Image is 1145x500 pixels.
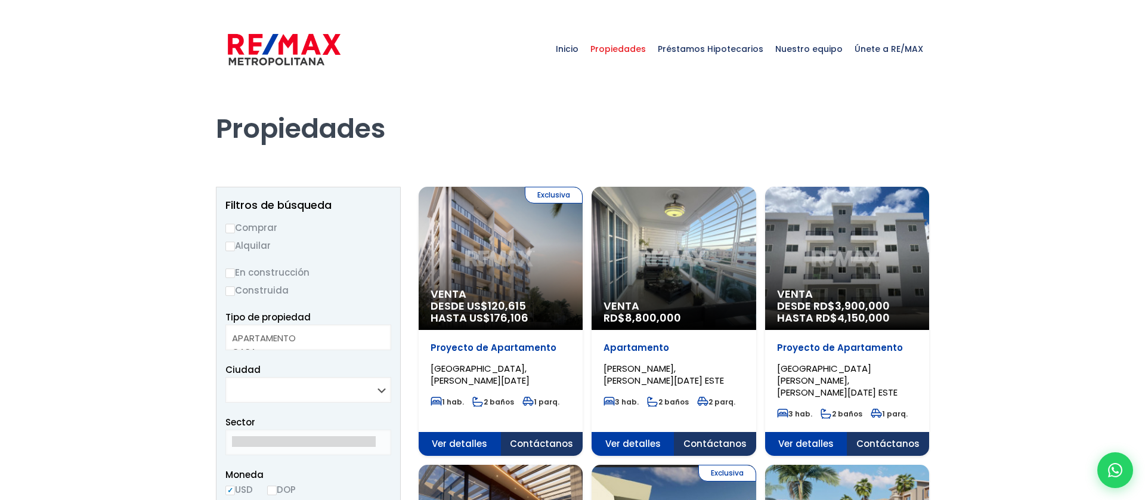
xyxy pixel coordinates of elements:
[550,19,584,79] a: Inicio
[849,19,929,79] a: Únete a RE/MAX
[837,310,890,325] span: 4,150,000
[769,31,849,67] span: Nuestro equipo
[592,187,756,456] a: Venta RD$8,800,000 Apartamento [PERSON_NAME], [PERSON_NAME][DATE] ESTE 3 hab. 2 baños 2 parq. Ver...
[228,19,341,79] a: RE/MAX Metropolitana
[525,187,583,203] span: Exclusiva
[604,300,744,312] span: Venta
[835,298,890,313] span: 3,900,000
[225,416,255,428] span: Sector
[232,331,376,345] option: APARTAMENTO
[849,31,929,67] span: Únete a RE/MAX
[490,310,528,325] span: 176,106
[522,397,559,407] span: 1 parq.
[652,31,769,67] span: Préstamos Hipotecarios
[674,432,756,456] span: Contáctanos
[216,79,929,145] h1: Propiedades
[267,486,277,495] input: DOP
[431,300,571,324] span: DESDE US$
[777,288,917,300] span: Venta
[225,486,235,495] input: USD
[765,432,847,456] span: Ver detalles
[625,310,681,325] span: 8,800,000
[431,288,571,300] span: Venta
[228,32,341,67] img: remax-metropolitana-logo
[871,409,908,419] span: 1 parq.
[697,397,735,407] span: 2 parq.
[592,432,674,456] span: Ver detalles
[431,312,571,324] span: HASTA US$
[604,362,724,387] span: [PERSON_NAME], [PERSON_NAME][DATE] ESTE
[419,432,501,456] span: Ver detalles
[225,199,391,211] h2: Filtros de búsqueda
[225,268,235,278] input: En construcción
[225,286,235,296] input: Construida
[652,19,769,79] a: Préstamos Hipotecarios
[777,312,917,324] span: HASTA RD$
[225,283,391,298] label: Construida
[225,238,391,253] label: Alquilar
[501,432,583,456] span: Contáctanos
[225,363,261,376] span: Ciudad
[225,224,235,233] input: Comprar
[769,19,849,79] a: Nuestro equipo
[431,397,464,407] span: 1 hab.
[777,342,917,354] p: Proyecto de Apartamento
[777,409,812,419] span: 3 hab.
[777,300,917,324] span: DESDE RD$
[647,397,689,407] span: 2 baños
[584,31,652,67] span: Propiedades
[604,342,744,354] p: Apartamento
[765,187,929,456] a: Venta DESDE RD$3,900,000 HASTA RD$4,150,000 Proyecto de Apartamento [GEOGRAPHIC_DATA][PERSON_NAME...
[604,397,639,407] span: 3 hab.
[225,242,235,251] input: Alquilar
[225,482,253,497] label: USD
[777,362,898,399] span: [GEOGRAPHIC_DATA][PERSON_NAME], [PERSON_NAME][DATE] ESTE
[550,31,584,67] span: Inicio
[232,345,376,359] option: CASA
[604,310,681,325] span: RD$
[584,19,652,79] a: Propiedades
[419,187,583,456] a: Exclusiva Venta DESDE US$120,615 HASTA US$176,106 Proyecto de Apartamento [GEOGRAPHIC_DATA], [PER...
[225,467,391,482] span: Moneda
[225,220,391,235] label: Comprar
[472,397,514,407] span: 2 baños
[821,409,862,419] span: 2 baños
[225,311,311,323] span: Tipo de propiedad
[488,298,526,313] span: 120,615
[267,482,296,497] label: DOP
[225,265,391,280] label: En construcción
[431,362,530,387] span: [GEOGRAPHIC_DATA], [PERSON_NAME][DATE]
[847,432,929,456] span: Contáctanos
[698,465,756,482] span: Exclusiva
[431,342,571,354] p: Proyecto de Apartamento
